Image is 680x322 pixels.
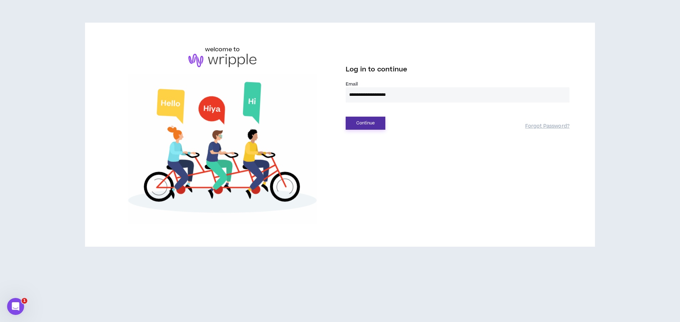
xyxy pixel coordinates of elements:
span: Log in to continue [346,65,407,74]
a: Forgot Password? [525,123,569,130]
iframe: Intercom live chat [7,298,24,315]
img: logo-brand.png [188,54,256,67]
label: Email [346,81,569,87]
h6: welcome to [205,45,240,54]
button: Continue [346,117,385,130]
span: 1 [22,298,27,304]
img: Welcome to Wripple [110,74,334,224]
